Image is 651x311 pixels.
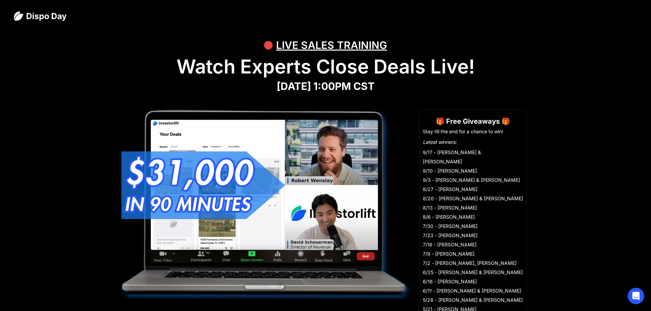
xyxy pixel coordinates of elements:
em: Latest winners: [423,139,457,145]
div: Open Intercom Messenger [628,288,644,304]
strong: 🎁 Free Giveaways 🎁 [436,117,510,125]
li: Stay till the end for a chance to win! [423,128,523,135]
strong: [DATE] 1:00PM CST [277,80,375,92]
h1: Watch Experts Close Deals Live! [14,55,637,78]
div: LIVE SALES TRAINING [276,35,387,55]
